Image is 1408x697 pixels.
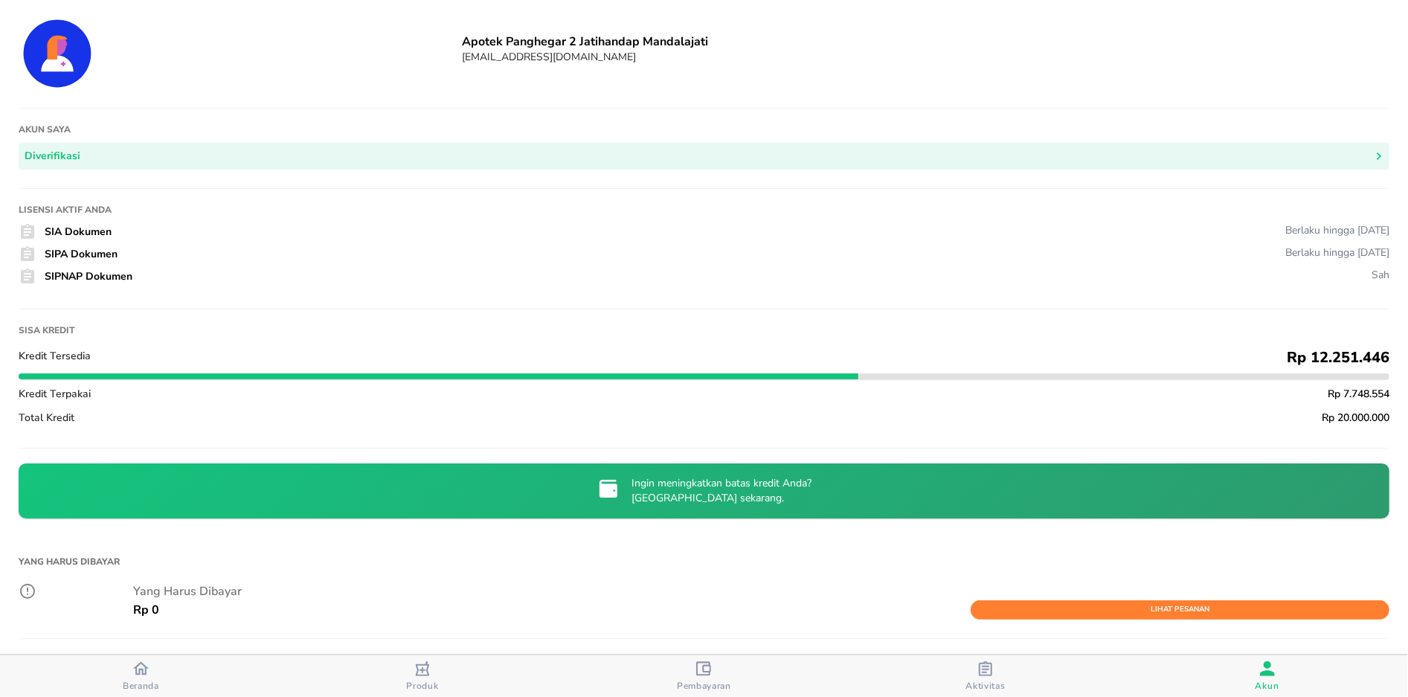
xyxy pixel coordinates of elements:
[19,387,91,401] span: Kredit Terpakai
[978,603,1382,617] span: Lihat Pesanan
[19,411,74,425] span: Total Kredit
[563,655,845,697] button: Pembayaran
[677,680,731,692] span: Pembayaran
[19,349,91,363] span: Kredit Tersedia
[597,477,620,501] img: credit-limit-upgrade-request-icon
[19,204,1389,216] h1: Lisensi Aktif Anda
[632,476,812,506] p: Ingin meningkatkan batas kredit Anda? [GEOGRAPHIC_DATA] sekarang.
[45,269,133,283] span: SIPNAP Dokumen
[1285,223,1389,237] div: Berlaku hingga [DATE]
[282,655,564,697] button: Produk
[966,680,1006,692] span: Aktivitas
[19,15,96,92] img: Account Details
[1287,347,1389,367] span: Rp 12.251.446
[45,247,118,261] span: SIPA Dokumen
[971,600,1389,620] button: Lihat Pesanan
[1285,245,1389,260] div: Berlaku hingga [DATE]
[406,680,438,692] span: Produk
[1372,268,1389,282] div: Sah
[19,324,1389,336] h1: Sisa kredit
[45,225,112,239] span: SIA Dokumen
[462,33,1389,50] h6: Apotek Panghegar 2 Jatihandap Mandalajati
[133,582,1389,600] p: Yang Harus Dibayar
[19,143,1389,170] button: Diverifikasi
[19,548,1389,575] h1: Yang Harus Dibayar
[123,680,159,692] span: Beranda
[1322,411,1389,425] span: Rp 20.000.000
[25,147,80,166] div: Diverifikasi
[462,50,1389,64] h6: [EMAIL_ADDRESS][DOMAIN_NAME]
[19,123,1389,135] h1: Akun saya
[1256,680,1279,692] span: Akun
[845,655,1127,697] button: Aktivitas
[133,601,159,619] p: Rp 0
[1328,387,1389,401] span: Rp 7.748.554
[1126,655,1408,697] button: Akun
